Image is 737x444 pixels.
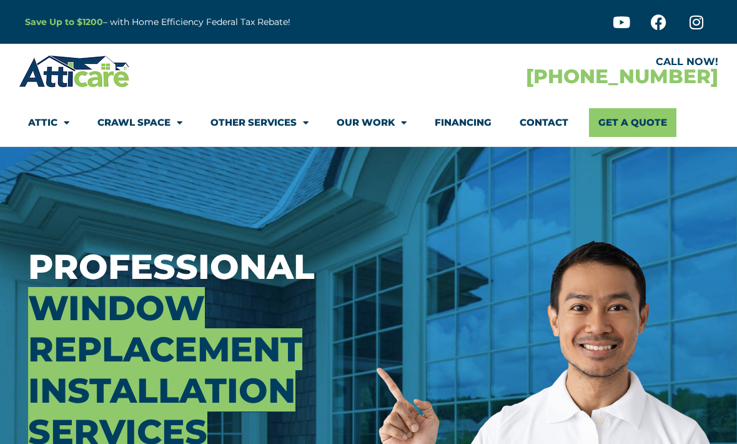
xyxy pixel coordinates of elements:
a: Other Services [210,108,309,137]
nav: Menu [28,108,709,137]
a: Contact [520,108,568,137]
a: Get A Quote [589,108,676,137]
a: Save Up to $1200 [25,16,103,28]
div: CALL NOW! [368,57,718,67]
p: – with Home Efficiency Federal Tax Rebate! [25,15,430,29]
a: Our Work [337,108,407,137]
a: Crawl Space [97,108,182,137]
a: Attic [28,108,69,137]
a: Financing [435,108,492,137]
